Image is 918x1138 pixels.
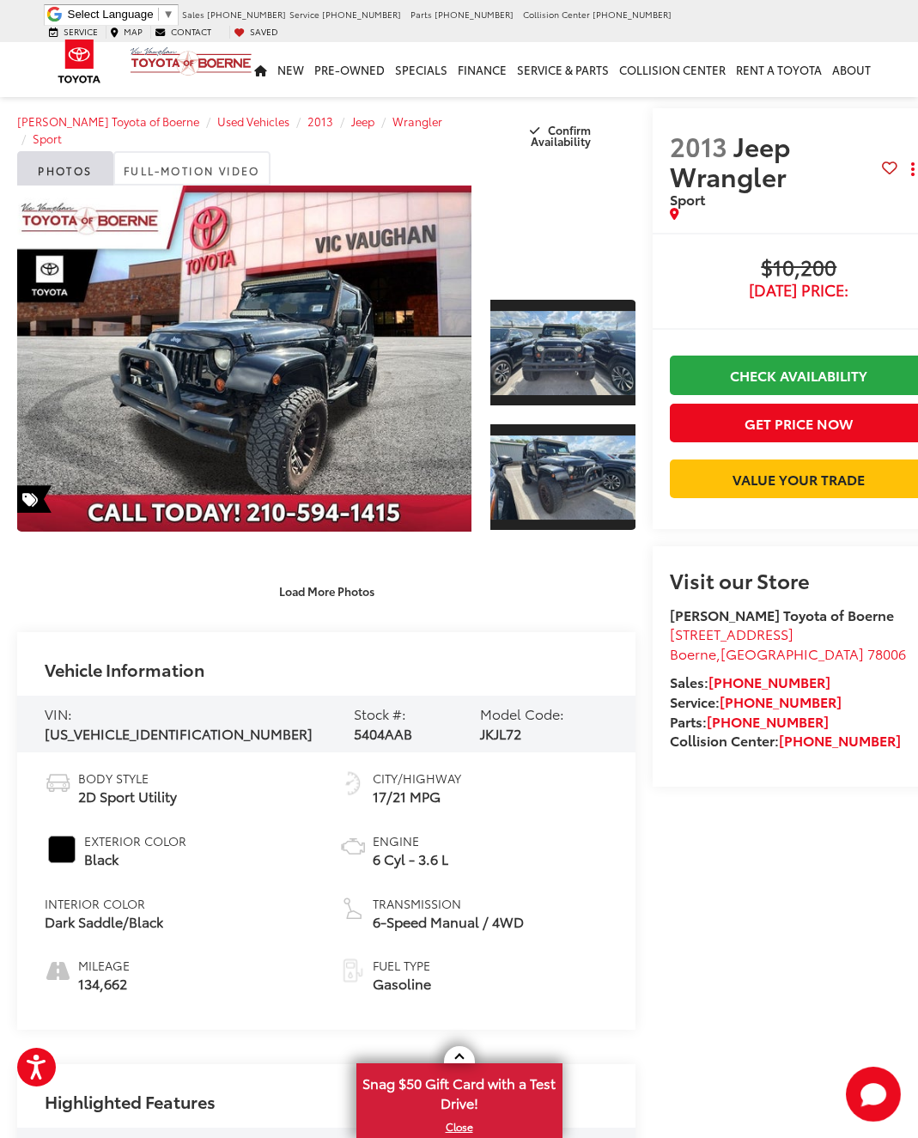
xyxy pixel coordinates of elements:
span: VIN: [45,703,72,723]
span: 2D Sport Utility [78,787,177,806]
span: Mileage [78,957,130,974]
span: Gasoline [373,974,431,994]
a: Contact [150,26,216,38]
h2: Vehicle Information [45,660,204,679]
span: JKJL72 [480,723,521,743]
strong: Parts: [670,711,829,731]
span: Boerne [670,643,716,663]
span: 6 Cyl - 3.6 L [373,849,448,869]
a: Wrangler [392,113,442,129]
span: Fuel Type [373,957,431,974]
a: Map [106,26,147,38]
span: Body Style [78,770,177,787]
span: [GEOGRAPHIC_DATA] [720,643,864,663]
span: Select Language [68,8,154,21]
img: Vic Vaughan Toyota of Boerne [130,46,252,76]
span: [PHONE_NUMBER] [322,8,401,21]
span: City/Highway [373,770,461,787]
button: Confirm Availability [489,115,635,145]
a: [STREET_ADDRESS] Boerne,[GEOGRAPHIC_DATA] 78006 [670,624,906,663]
a: Specials [390,42,453,97]
a: [PERSON_NAME] Toyota of Boerne [17,113,199,129]
span: Snag $50 Gift Card with a Test Drive! [358,1065,561,1117]
a: Home [249,42,272,97]
span: Special [17,485,52,513]
a: Select Language​ [68,8,174,21]
a: Finance [453,42,512,97]
div: View Full-Motion Video [490,186,636,283]
a: Expand Photo 0 [17,186,471,532]
span: Transmission [373,895,524,912]
a: About [827,42,876,97]
a: Full-Motion Video [113,151,271,186]
span: Dark Saddle/Black [45,912,163,932]
span: , [670,643,906,663]
span: 78006 [867,643,906,663]
span: [PHONE_NUMBER] [593,8,672,21]
a: Expand Photo 1 [490,298,636,407]
i: mileage icon [45,957,70,981]
strong: Sales: [670,672,830,691]
a: My Saved Vehicles [229,26,283,38]
a: Jeep [351,113,374,129]
img: Fuel Economy [339,770,367,797]
span: Service [64,25,98,38]
a: Photos [17,151,113,186]
span: 5404AAB [354,723,412,743]
button: Toggle Chat Window [846,1067,901,1122]
span: dropdown dots [911,162,915,176]
span: ​ [158,8,159,21]
span: Map [124,25,143,38]
span: Contact [171,25,211,38]
svg: Start Chat [846,1067,901,1122]
span: #000000 [48,836,76,863]
strong: Collision Center: [670,730,901,750]
a: Rent a Toyota [731,42,827,97]
a: 2013 [307,113,333,129]
span: Engine [373,832,448,849]
span: [PHONE_NUMBER] [435,8,514,21]
span: Service [289,8,319,21]
span: [STREET_ADDRESS] [670,624,793,643]
a: New [272,42,309,97]
a: Expand Photo 2 [490,423,636,532]
span: 17/21 MPG [373,787,461,806]
a: Sport [33,131,62,146]
button: Load More Photos [267,575,386,606]
a: [PHONE_NUMBER] [708,672,830,691]
strong: [PERSON_NAME] Toyota of Boerne [670,605,894,624]
span: Sales [182,8,204,21]
span: ▼ [163,8,174,21]
h2: Highlighted Features [45,1092,216,1111]
span: Parts [410,8,432,21]
strong: Service: [670,691,842,711]
span: [US_VEHICLE_IDENTIFICATION_NUMBER] [45,723,313,743]
span: 2013 [670,127,727,164]
a: [PHONE_NUMBER] [720,691,842,711]
a: Service [45,26,102,38]
span: 6-Speed Manual / 4WD [373,912,524,932]
span: Jeep Wrangler [670,127,793,194]
a: Service & Parts: Opens in a new tab [512,42,614,97]
span: Model Code: [480,703,564,723]
img: Toyota [47,33,112,89]
a: Collision Center [614,42,731,97]
span: Black [84,849,186,869]
a: Used Vehicles [217,113,289,129]
img: 2013 Jeep Wrangler Sport [489,435,637,520]
a: [PHONE_NUMBER] [779,730,901,750]
a: Pre-Owned [309,42,390,97]
span: 134,662 [78,974,130,994]
span: Interior Color [45,895,163,912]
a: [PHONE_NUMBER] [707,711,829,731]
span: Stock #: [354,703,406,723]
span: Collision Center [523,8,590,21]
span: Saved [250,25,278,38]
span: Exterior Color [84,832,186,849]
